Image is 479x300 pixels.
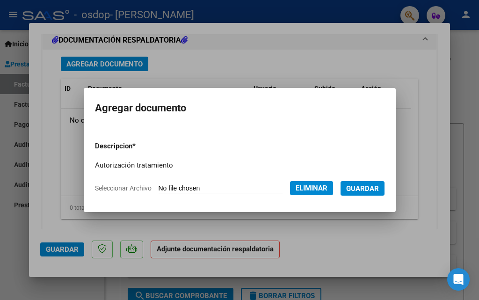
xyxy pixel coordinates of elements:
[296,184,327,192] span: Eliminar
[341,181,385,196] button: Guardar
[447,268,470,291] div: Open Intercom Messenger
[346,184,379,193] span: Guardar
[95,184,152,192] span: Seleccionar Archivo
[95,141,182,152] p: Descripcion
[290,181,333,195] button: Eliminar
[95,99,385,117] h2: Agregar documento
